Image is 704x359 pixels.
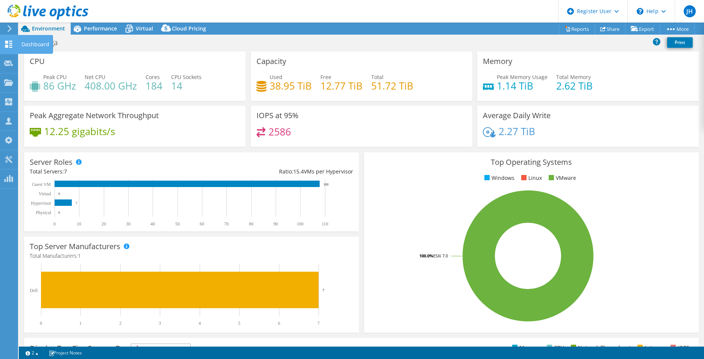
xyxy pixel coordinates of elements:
span: Performance [84,25,117,32]
text: 40 [150,221,155,227]
svg: \n [637,8,643,15]
text: Virtual [39,191,52,196]
h4: 86 GHz [43,82,76,90]
span: JH [684,5,696,17]
span: Total [371,73,384,81]
h4: 408.00 GHz [85,82,137,90]
text: 7 [322,288,325,292]
h4: 12.77 TiB [320,82,363,90]
text: 7 [76,201,77,205]
div: Total Servers: [30,167,191,176]
div: Dashboard [18,35,53,54]
text: 100 [297,221,303,227]
h4: 14 [171,82,202,90]
text: 60 [200,221,204,227]
li: IOPS [669,344,689,352]
a: Print [667,37,693,48]
text: 3 [159,321,161,326]
text: 7 [317,321,320,326]
div: Ratio: VMs per Hypervisor [191,167,353,176]
text: 10 [77,221,81,227]
span: Peak CPU [43,73,67,81]
li: VMware [547,174,576,182]
text: 50 [175,221,180,227]
text: 80 [249,221,253,227]
li: Memory [510,344,540,352]
h4: 12.25 gigabits/s [44,127,115,135]
h4: 38.95 TiB [270,82,312,90]
text: Dell [30,288,38,293]
h4: 51.72 TiB [371,82,413,90]
h3: Server Roles [30,158,73,166]
h4: 184 [146,82,162,90]
span: Cores [146,73,160,81]
span: IOPS [131,344,190,353]
h3: CPU [30,57,45,65]
h3: Memory [483,57,512,65]
text: 90 [273,221,278,227]
a: Project Notes [43,348,87,357]
text: 30 [126,221,130,227]
span: 1 [78,252,81,259]
text: 0 [58,211,60,214]
text: Guest VM [32,182,51,187]
text: Hypervisor [31,201,51,206]
text: 2 [119,321,121,326]
text: 70 [224,221,229,227]
li: Windows [482,174,514,182]
h3: Peak Aggregate Network Throughput [30,111,159,120]
tspan: ESXi 7.0 [433,253,448,259]
a: Share [595,23,625,35]
li: Linux [519,174,542,182]
text: 5 [238,321,240,326]
h3: Average Daily Write [483,111,551,120]
span: Used [270,73,282,81]
h4: 2.27 TiB [499,127,535,135]
text: 1 [79,321,82,326]
text: 110 [322,221,328,227]
span: Environment [32,25,65,32]
span: Cloud Pricing [172,25,206,32]
span: CPU Sockets [171,73,202,81]
h4: Total Manufacturers: [30,252,353,260]
span: Virtual [136,25,153,32]
text: 0 [53,221,56,227]
a: More [660,23,695,35]
span: 7 [64,168,67,175]
li: Network Throughput [569,344,631,352]
li: CPU [545,344,564,352]
span: 15.4 [293,168,304,175]
text: Physical [36,210,51,215]
a: Reports [559,23,595,35]
text: 4 [199,321,201,326]
h3: IOPS at 95% [256,111,299,120]
li: Latency [636,344,664,352]
h3: Top Server Manufacturers [30,242,120,251]
span: Peak Memory Usage [497,73,548,81]
h3: Capacity [256,57,286,65]
h4: 2.62 TiB [556,82,593,90]
text: 0 [40,321,42,326]
span: Net CPU [85,73,105,81]
text: 108 [323,183,329,186]
h4: 1.14 TiB [497,82,548,90]
text: 0 [58,192,60,196]
text: 6 [278,321,280,326]
a: 2 [20,348,44,357]
tspan: 100.0% [419,253,433,259]
span: Total Memory [556,73,591,81]
h3: Top Operating Systems [370,158,693,166]
span: Free [320,73,331,81]
h4: 2586 [269,128,291,136]
text: 20 [102,221,106,227]
a: Export [625,23,660,35]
